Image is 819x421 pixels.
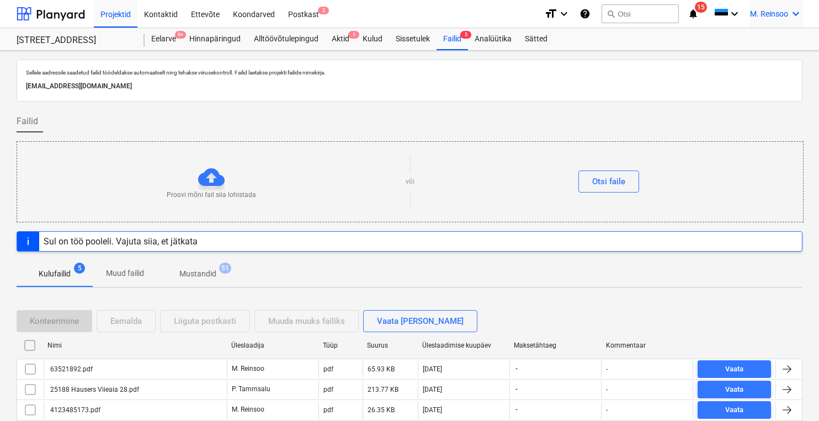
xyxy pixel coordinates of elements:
div: pdf [323,386,333,393]
div: Suurus [367,342,413,349]
span: 1 [348,31,359,39]
div: Failid [437,28,468,50]
div: 63521892.pdf [49,365,93,373]
div: Kommentaar [606,342,689,349]
p: Proovi mõni fail siia lohistada [167,190,256,200]
div: 65.93 KB [368,365,395,373]
button: Otsi [602,4,679,23]
div: Maksetähtaeg [514,342,597,349]
a: Analüütika [468,28,518,50]
div: Eelarve [145,28,183,50]
p: või [406,177,414,186]
div: - [606,365,608,373]
p: Muud failid [106,268,144,279]
p: Sellele aadressile saadetud failid töödeldakse automaatselt ning tehakse viirusekontroll. Failid ... [26,69,793,76]
div: pdf [323,365,333,373]
div: 26.35 KB [368,406,395,414]
div: Üleslaadija [231,342,314,349]
div: - [606,406,608,414]
div: Aktid [325,28,356,50]
a: Failid5 [437,28,468,50]
p: [EMAIL_ADDRESS][DOMAIN_NAME] [26,81,793,92]
button: Vaata [698,381,771,398]
a: Alltöövõtulepingud [247,28,325,50]
i: notifications [688,7,699,20]
span: - [514,385,519,394]
div: 4123485173.pdf [49,406,100,414]
p: P. Tammsalu [232,385,270,394]
a: Sissetulek [389,28,437,50]
i: keyboard_arrow_down [557,7,571,20]
span: - [514,405,519,414]
div: [STREET_ADDRESS] [17,35,131,46]
p: Mustandid [179,268,216,280]
div: Üleslaadimise kuupäev [422,342,505,349]
i: keyboard_arrow_down [728,7,741,20]
span: Failid [17,115,38,128]
div: Proovi mõni fail siia lohistadavõiOtsi faile [17,141,804,222]
div: [DATE] [423,406,442,414]
span: M. Reinsoo [750,9,788,18]
span: 5 [74,263,85,274]
div: - [606,386,608,393]
i: format_size [544,7,557,20]
a: Sätted [518,28,554,50]
i: keyboard_arrow_down [789,7,802,20]
span: search [607,9,615,18]
div: 25188 Hausers Viieaia 28.pdf [49,386,139,393]
button: Vaata [PERSON_NAME] [363,310,477,332]
div: Otsi faile [592,174,625,189]
p: M. Reinsoo [232,405,264,414]
p: Kulufailid [39,268,71,280]
div: Vaata [725,383,743,396]
span: 9+ [175,31,186,39]
div: Nimi [47,342,222,349]
button: Vaata [698,401,771,419]
span: - [514,364,519,374]
div: [DATE] [423,386,442,393]
span: 15 [695,2,707,13]
a: Kulud [356,28,389,50]
i: Abikeskus [579,7,591,20]
div: Vaata [725,404,743,417]
span: 51 [219,263,231,274]
p: M. Reinsoo [232,364,264,374]
span: 2 [318,7,329,14]
span: 5 [460,31,471,39]
iframe: Chat Widget [764,368,819,421]
div: Tüüp [323,342,358,349]
div: pdf [323,406,333,414]
div: Vaata [725,363,743,376]
button: Vaata [698,360,771,378]
div: 213.77 KB [368,386,398,393]
a: Hinnapäringud [183,28,247,50]
a: Eelarve9+ [145,28,183,50]
div: Vaata [PERSON_NAME] [377,314,464,328]
button: Otsi faile [578,170,639,193]
div: [DATE] [423,365,442,373]
div: Sul on töö pooleli. Vajuta siia, et jätkata [44,236,198,247]
a: Aktid1 [325,28,356,50]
